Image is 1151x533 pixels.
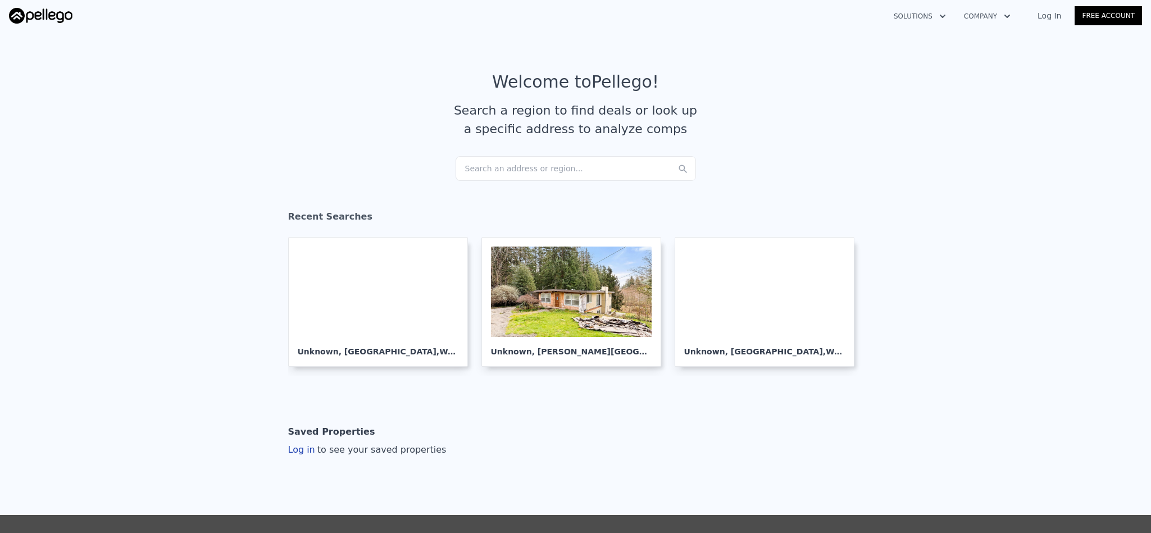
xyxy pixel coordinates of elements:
a: Unknown, [GEOGRAPHIC_DATA],WA 98043 [675,237,863,367]
div: Search a region to find deals or look up a specific address to analyze comps [450,101,702,138]
div: Welcome to Pellego ! [492,72,659,92]
div: Saved Properties [288,421,375,443]
div: Unknown , [PERSON_NAME][GEOGRAPHIC_DATA] [491,337,652,357]
a: Free Account [1075,6,1142,25]
div: Search an address or region... [456,156,696,181]
span: , WA 98597 [436,347,484,356]
a: Unknown, [PERSON_NAME][GEOGRAPHIC_DATA] [481,237,670,367]
span: to see your saved properties [315,444,447,455]
a: Unknown, [GEOGRAPHIC_DATA],WA 98597 [288,237,477,367]
div: Recent Searches [288,201,863,237]
a: Log In [1024,10,1075,21]
img: Pellego [9,8,72,24]
span: , WA 98043 [823,347,871,356]
div: Log in [288,443,447,457]
div: Unknown , [GEOGRAPHIC_DATA] [298,337,458,357]
button: Solutions [885,6,955,26]
button: Company [955,6,1020,26]
div: Unknown , [GEOGRAPHIC_DATA] [684,337,845,357]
